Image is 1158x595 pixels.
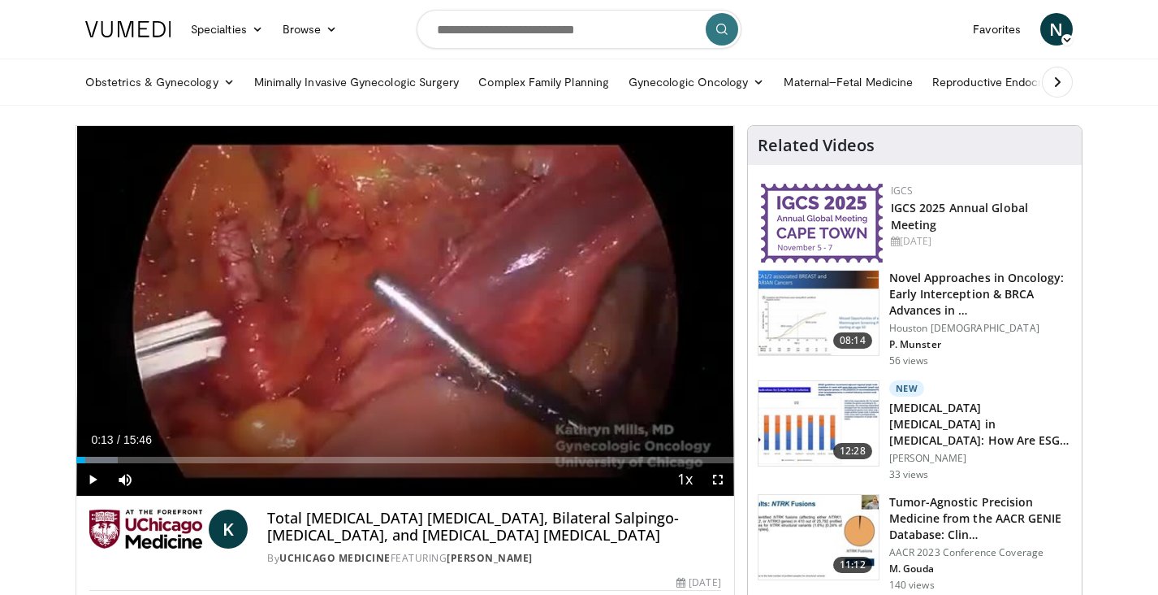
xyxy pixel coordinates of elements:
img: 01504182-1e49-4879-8c4d-5a0c92a723fe.150x105_q85_crop-smart_upscale.jpg [758,381,879,466]
video-js: Video Player [76,126,734,497]
a: Gynecologic Oncology [619,66,774,98]
p: 56 views [889,354,929,367]
p: M. Gouda [889,562,1072,575]
span: 08:14 [833,332,872,349]
h3: Tumor-Agnostic Precision Medicine from the AACR GENIE Database: Clin… [889,494,1072,543]
a: 08:14 Novel Approaches in Oncology: Early Interception & BRCA Advances in … Houston [DEMOGRAPHIC_... [758,270,1072,367]
span: / [117,433,120,446]
span: 12:28 [833,443,872,459]
div: Progress Bar [76,457,734,463]
a: 11:12 Tumor-Agnostic Precision Medicine from the AACR GENIE Database: Clin… AACR 2023 Conference ... [758,494,1072,592]
button: Play [76,463,109,496]
p: Houston [DEMOGRAPHIC_DATA] [889,322,1072,335]
p: 33 views [889,468,929,481]
a: Complex Family Planning [469,66,619,98]
a: Maternal–Fetal Medicine [774,66,923,98]
h3: Novel Approaches in Oncology: Early Interception & BRCA Advances in … [889,270,1072,319]
button: Mute [109,463,141,496]
a: N [1040,13,1073,46]
img: c9b58fd4-8caa-4875-99f8-9010bb237d11.150x105_q85_crop-smart_upscale.jpg [758,495,879,580]
h4: Total [MEDICAL_DATA] [MEDICAL_DATA], Bilateral Salpingo-[MEDICAL_DATA], and [MEDICAL_DATA] [MEDIC... [267,510,721,545]
h4: Related Videos [758,136,875,155]
img: d044929c-461b-4f49-afc0-e111ae03af9c.150x105_q85_crop-smart_upscale.jpg [758,271,879,355]
span: 11:12 [833,557,872,573]
div: [DATE] [676,575,720,590]
p: 140 views [889,579,935,592]
a: [PERSON_NAME] [447,551,533,565]
img: 680d42be-3514-43f9-8300-e9d2fda7c814.png.150x105_q85_autocrop_double_scale_upscale_version-0.2.png [761,184,883,263]
a: UChicago Medicine [279,551,391,565]
div: By FEATURING [267,551,721,566]
button: Fullscreen [702,463,734,496]
p: AACR 2023 Conference Coverage [889,546,1072,559]
img: VuMedi Logo [85,21,171,37]
a: Browse [273,13,348,46]
a: Specialties [181,13,273,46]
button: Playback Rate [669,463,702,496]
a: IGCS 2025 Annual Global Meeting [891,200,1028,232]
p: [PERSON_NAME] [889,452,1072,465]
span: 0:13 [91,433,113,446]
span: 15:46 [123,433,152,446]
h3: [MEDICAL_DATA] [MEDICAL_DATA] in [MEDICAL_DATA]: How Are ESGO 2023 Guidelines… [889,400,1072,449]
div: [DATE] [891,234,1069,249]
a: 12:28 New [MEDICAL_DATA] [MEDICAL_DATA] in [MEDICAL_DATA]: How Are ESGO 2023 Guidelines… [PERSON_... [758,380,1072,481]
a: Minimally Invasive Gynecologic Surgery [244,66,469,98]
a: IGCS [891,184,914,198]
a: K [209,510,248,549]
a: Favorites [963,13,1031,46]
img: UChicago Medicine [89,510,202,549]
p: New [889,380,925,397]
p: P. Munster [889,338,1072,351]
input: Search topics, interventions [417,10,741,49]
a: Obstetrics & Gynecology [76,66,244,98]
